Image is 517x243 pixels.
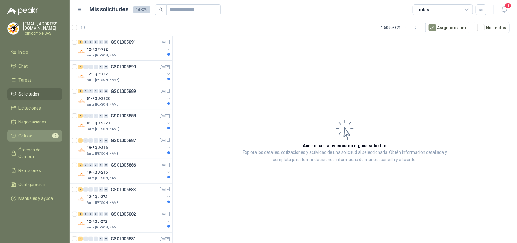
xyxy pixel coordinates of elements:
[160,64,170,70] p: [DATE]
[78,65,83,69] div: 9
[7,179,62,190] a: Configuración
[104,212,108,216] div: 0
[104,163,108,167] div: 0
[83,212,88,216] div: 0
[83,138,88,143] div: 0
[104,89,108,93] div: 0
[99,212,103,216] div: 0
[7,130,62,142] a: Cotizar2
[160,211,170,217] p: [DATE]
[87,78,119,83] p: Santa [PERSON_NAME]
[99,187,103,192] div: 0
[160,138,170,143] p: [DATE]
[104,114,108,118] div: 0
[88,163,93,167] div: 0
[111,163,136,167] p: GSOL005886
[19,147,57,160] span: Órdenes de Compra
[94,212,98,216] div: 0
[7,88,62,100] a: Solicitudes
[94,138,98,143] div: 0
[99,40,103,44] div: 0
[78,161,171,181] a: 3 0 0 0 0 0 GSOL005886[DATE] Company Logo19-RQU-216Santa [PERSON_NAME]
[233,149,456,164] p: Explora los detalles, cotizaciones y actividad de una solicitud al seleccionarla. Obtén informaci...
[160,113,170,119] p: [DATE]
[19,63,28,69] span: Chat
[19,119,47,125] span: Negociaciones
[104,65,108,69] div: 0
[94,40,98,44] div: 0
[87,47,108,52] p: 12-RQP-722
[19,167,41,174] span: Remisiones
[78,48,85,56] img: Company Logo
[104,237,108,241] div: 0
[474,22,510,33] button: No Leídos
[111,65,136,69] p: GSOL005890
[78,88,171,107] a: 1 0 0 0 0 0 GSOL005889[DATE] Company Logo01-RQU-2228Santa [PERSON_NAME]
[94,89,98,93] div: 0
[78,138,83,143] div: 3
[78,89,83,93] div: 1
[19,91,40,97] span: Solicitudes
[99,138,103,143] div: 0
[78,147,85,154] img: Company Logo
[78,237,83,241] div: 4
[88,237,93,241] div: 0
[160,236,170,242] p: [DATE]
[78,73,85,80] img: Company Logo
[8,23,19,34] img: Company Logo
[87,225,119,230] p: Santa [PERSON_NAME]
[99,89,103,93] div: 0
[83,65,88,69] div: 0
[19,77,32,83] span: Tareas
[7,116,62,128] a: Negociaciones
[78,196,85,203] img: Company Logo
[78,114,83,118] div: 1
[7,74,62,86] a: Tareas
[160,39,170,45] p: [DATE]
[78,171,85,178] img: Company Logo
[111,114,136,118] p: GSOL005888
[78,211,171,230] a: 1 0 0 0 0 0 GSOL005882[DATE] Company Logo12-RQL-272Santa [PERSON_NAME]
[87,201,119,205] p: Santa [PERSON_NAME]
[19,195,53,202] span: Manuales y ayuda
[416,6,429,13] div: Todas
[78,186,171,205] a: 1 0 0 0 0 0 GSOL005883[DATE] Company Logo12-RQL-272Santa [PERSON_NAME]
[78,122,85,129] img: Company Logo
[88,114,93,118] div: 0
[159,7,163,12] span: search
[78,97,85,105] img: Company Logo
[88,40,93,44] div: 0
[78,137,171,156] a: 3 0 0 0 0 0 GSOL005887[DATE] Company Logo19-RQU-216Santa [PERSON_NAME]
[99,114,103,118] div: 0
[99,65,103,69] div: 0
[19,49,28,56] span: Inicio
[19,181,45,188] span: Configuración
[7,102,62,114] a: Licitaciones
[87,127,119,132] p: Santa [PERSON_NAME]
[52,133,59,138] span: 2
[78,63,171,83] a: 9 0 0 0 0 0 GSOL005890[DATE] Company Logo12-RQP-722Santa [PERSON_NAME]
[111,138,136,143] p: GSOL005887
[7,7,38,15] img: Logo peakr
[160,187,170,193] p: [DATE]
[7,144,62,162] a: Órdenes de Compra
[87,219,107,224] p: 12-RQL-272
[78,40,83,44] div: 6
[83,187,88,192] div: 0
[104,40,108,44] div: 0
[87,102,119,107] p: Santa [PERSON_NAME]
[94,163,98,167] div: 0
[88,138,93,143] div: 0
[7,165,62,176] a: Remisiones
[90,5,128,14] h1: Mis solicitudes
[87,194,107,200] p: 12-RQL-272
[111,89,136,93] p: GSOL005889
[87,53,119,58] p: Santa [PERSON_NAME]
[94,114,98,118] div: 0
[87,120,110,126] p: 01-RQU-2228
[87,96,110,102] p: 01-RQU-2228
[78,187,83,192] div: 1
[381,23,420,32] div: 1 - 50 de 8821
[83,237,88,241] div: 0
[78,212,83,216] div: 1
